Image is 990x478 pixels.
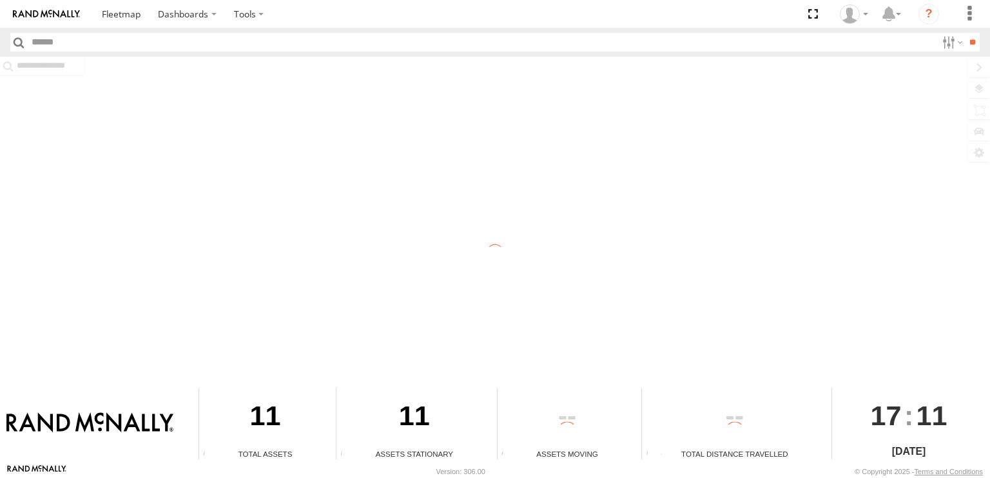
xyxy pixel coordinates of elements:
[498,448,637,459] div: Assets Moving
[336,388,492,448] div: 11
[7,465,66,478] a: Visit our Website
[13,10,80,19] img: rand-logo.svg
[336,450,356,459] div: Total number of assets current stationary.
[199,388,331,448] div: 11
[436,468,485,475] div: Version: 306.00
[642,450,661,459] div: Total distance travelled by all assets within specified date range and applied filters
[832,388,985,443] div: :
[498,450,517,459] div: Total number of assets current in transit.
[199,448,331,459] div: Total Assets
[832,444,985,459] div: [DATE]
[918,4,939,24] i: ?
[336,448,492,459] div: Assets Stationary
[855,468,983,475] div: © Copyright 2025 -
[917,388,947,443] span: 11
[937,33,965,52] label: Search Filter Options
[199,450,218,459] div: Total number of Enabled Assets
[915,468,983,475] a: Terms and Conditions
[835,5,873,24] div: Valeo Dash
[642,448,827,459] div: Total Distance Travelled
[6,412,173,434] img: Rand McNally
[871,388,902,443] span: 17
